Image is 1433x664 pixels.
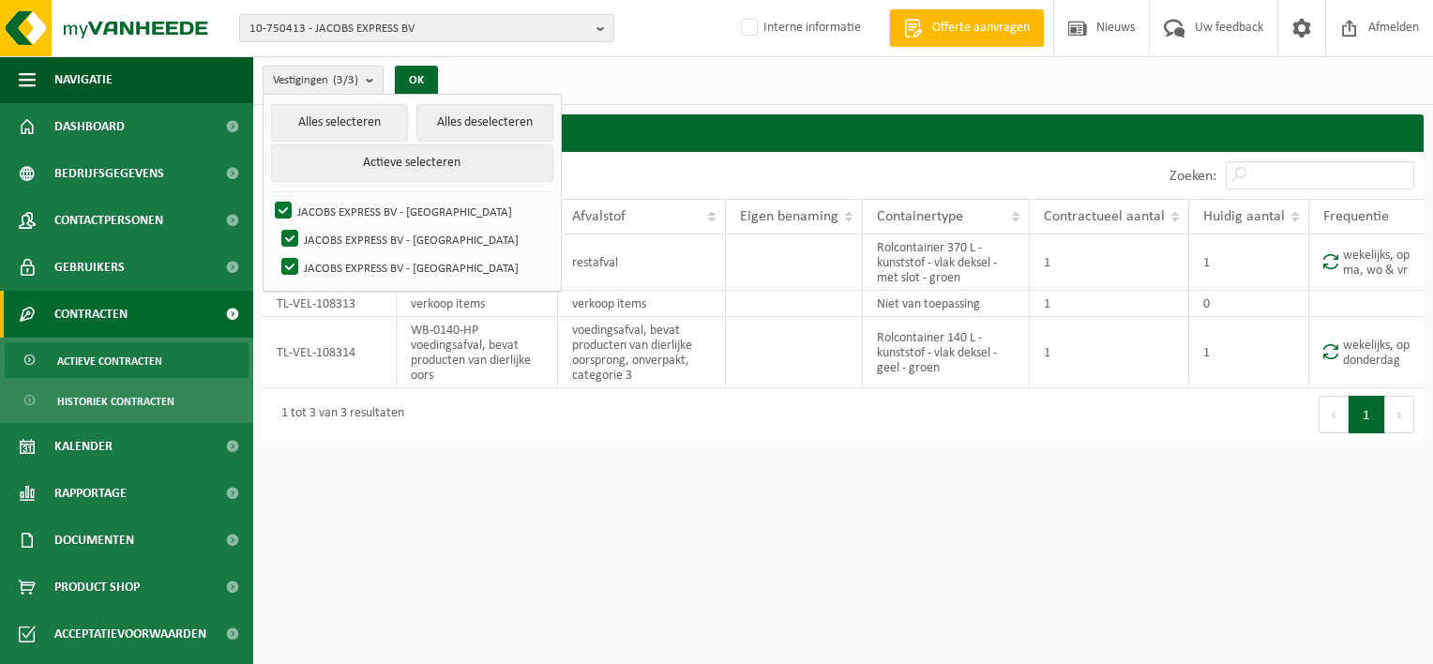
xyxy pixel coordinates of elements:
td: WB-0140-HP voedingsafval, bevat producten van dierlijke oors [397,317,558,388]
button: Next [1385,396,1414,433]
td: voedingsafval, bevat producten van dierlijke oorsprong, onverpakt, categorie 3 [558,317,726,388]
span: Offerte aanvragen [928,19,1034,38]
span: Contactpersonen [54,197,163,244]
span: Afvalstof [572,209,626,224]
label: Zoeken: [1169,169,1216,184]
span: Dashboard [54,103,125,150]
span: Huidig aantal [1203,209,1285,224]
span: Eigen benaming [740,209,838,224]
label: JACOBS EXPRESS BV - [GEOGRAPHIC_DATA] [278,225,553,253]
count: (3/3) [333,74,358,86]
td: TL-VEL-108313 [263,291,397,317]
td: restafval [558,234,726,291]
td: 1 [1030,234,1189,291]
button: Vestigingen(3/3) [263,66,384,94]
a: Historiek contracten [5,383,249,418]
span: Vestigingen [273,67,358,95]
span: Navigatie [54,56,113,103]
button: Alles deselecteren [416,104,553,142]
span: Acceptatievoorwaarden [54,611,206,657]
span: Contracten [54,291,128,338]
span: Bedrijfsgegevens [54,150,164,197]
span: Gebruikers [54,244,125,291]
td: Niet van toepassing [863,291,1030,317]
span: Frequentie [1323,209,1389,224]
button: 1 [1349,396,1385,433]
a: Actieve contracten [5,342,249,378]
div: 1 tot 3 van 3 resultaten [272,398,404,431]
td: 1 [1189,234,1309,291]
td: 1 [1030,291,1189,317]
td: 1 [1030,317,1189,388]
td: wekelijks, op donderdag [1309,317,1424,388]
button: OK [395,66,438,96]
td: Rolcontainer 370 L - kunststof - vlak deksel - met slot - groen [863,234,1030,291]
span: Rapportage [54,470,127,517]
button: Alles selecteren [271,104,408,142]
button: 10-750413 - JACOBS EXPRESS BV [239,14,614,42]
td: verkoop items [397,291,558,317]
td: Rolcontainer 140 L - kunststof - vlak deksel - geel - groen [863,317,1030,388]
td: wekelijks, op ma, wo & vr [1309,234,1424,291]
button: Actieve selecteren [271,144,553,182]
td: 0 [1189,291,1309,317]
label: Interne informatie [737,14,861,42]
label: JACOBS EXPRESS BV - [GEOGRAPHIC_DATA] [278,253,553,281]
span: Containertype [877,209,963,224]
td: 1 [1189,317,1309,388]
a: Offerte aanvragen [889,9,1044,47]
label: JACOBS EXPRESS BV - [GEOGRAPHIC_DATA] [271,197,553,225]
h2: Contracten [263,114,1424,151]
span: 10-750413 - JACOBS EXPRESS BV [249,15,589,43]
td: TL-VEL-108314 [263,317,397,388]
span: Documenten [54,517,134,564]
span: Historiek contracten [57,384,174,419]
span: Product Shop [54,564,140,611]
span: Kalender [54,423,113,470]
span: Contractueel aantal [1044,209,1165,224]
button: Previous [1319,396,1349,433]
span: Actieve contracten [57,343,162,379]
td: verkoop items [558,291,726,317]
